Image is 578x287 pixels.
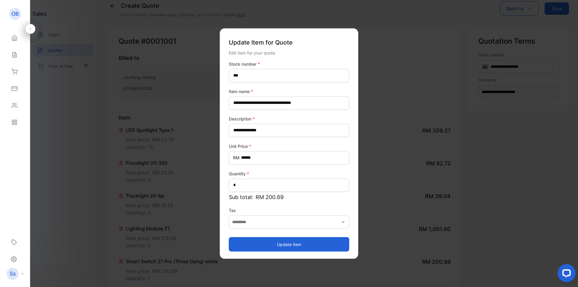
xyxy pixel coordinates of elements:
span: RM [233,154,239,161]
div: Edit item for your quote [229,50,349,56]
label: Item name [229,88,349,95]
p: Ss [10,270,16,278]
label: Quantity [229,170,349,177]
p: Sub total: [229,193,349,201]
label: Stock number [229,61,349,67]
label: Tax [229,207,349,214]
p: Update Item for Quote [229,36,349,49]
iframe: LiveChat chat widget [553,262,578,287]
span: RM 200.69 [256,193,284,201]
p: OB [11,10,19,18]
label: Unit Price [229,143,349,149]
button: Update item [229,237,349,251]
label: Description [229,116,349,122]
